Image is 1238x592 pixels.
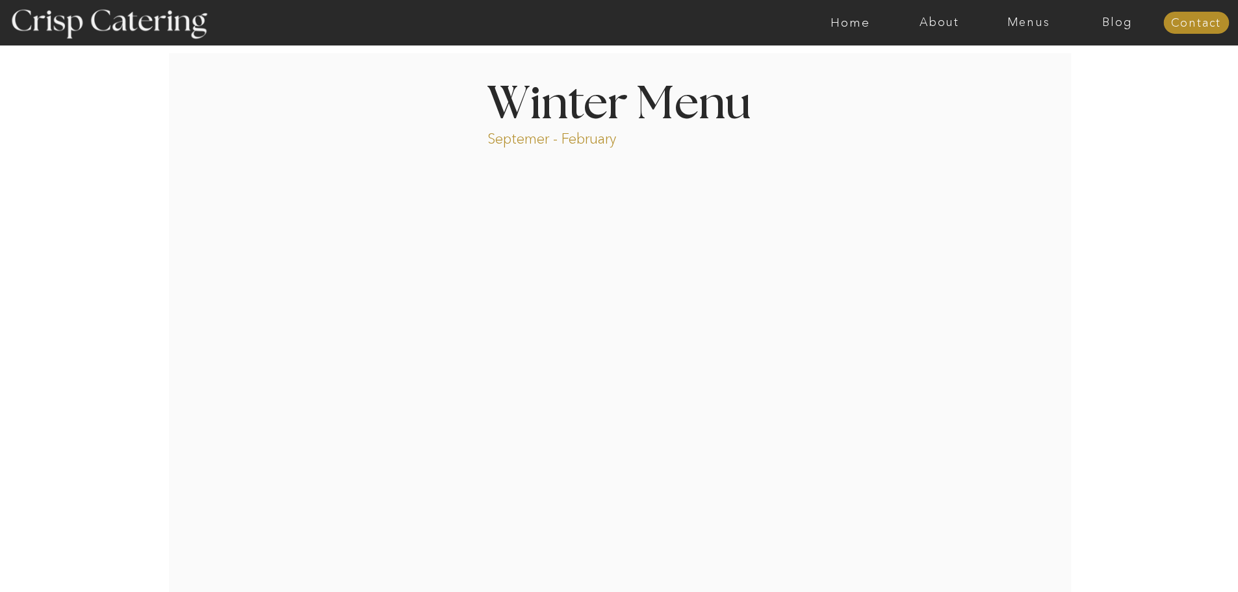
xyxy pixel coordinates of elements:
a: Blog [1073,16,1162,29]
a: About [895,16,984,29]
a: Menus [984,16,1073,29]
a: Home [806,16,895,29]
a: Contact [1163,17,1229,30]
h1: Winter Menu [439,82,800,120]
p: Septemer - February [487,129,666,144]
